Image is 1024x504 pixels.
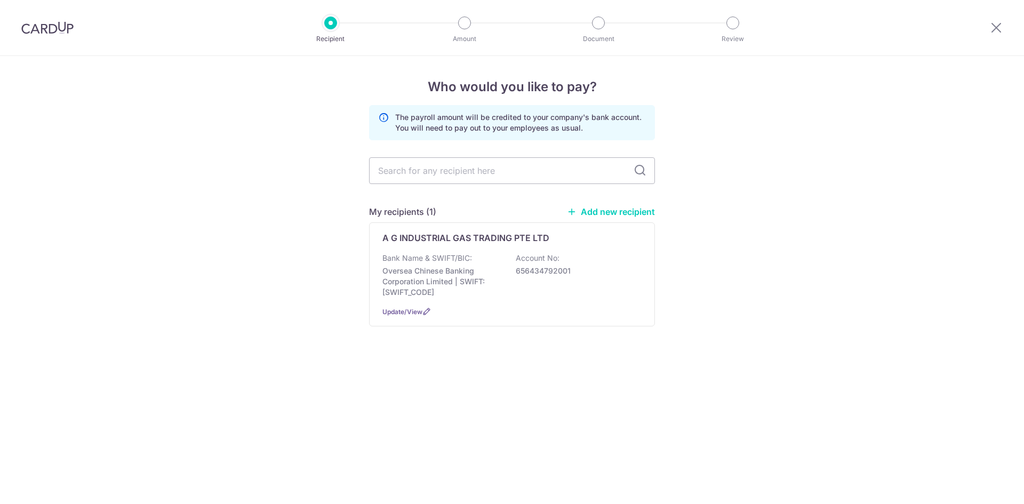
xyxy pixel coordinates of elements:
p: Oversea Chinese Banking Corporation Limited | SWIFT: [SWIFT_CODE] [382,266,502,298]
p: Account No: [516,253,559,263]
input: Search for any recipient here [369,157,655,184]
p: Recipient [291,34,370,44]
p: A G INDUSTRIAL GAS TRADING PTE LTD [382,231,549,244]
p: Document [559,34,638,44]
h5: My recipients (1) [369,205,436,218]
h4: Who would you like to pay? [369,77,655,97]
a: Add new recipient [567,206,655,217]
p: The payroll amount will be credited to your company's bank account. You will need to pay out to y... [395,112,646,133]
p: 656434792001 [516,266,635,276]
p: Bank Name & SWIFT/BIC: [382,253,472,263]
p: Review [693,34,772,44]
p: Amount [425,34,504,44]
img: CardUp [21,21,74,34]
a: Update/View [382,308,422,316]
